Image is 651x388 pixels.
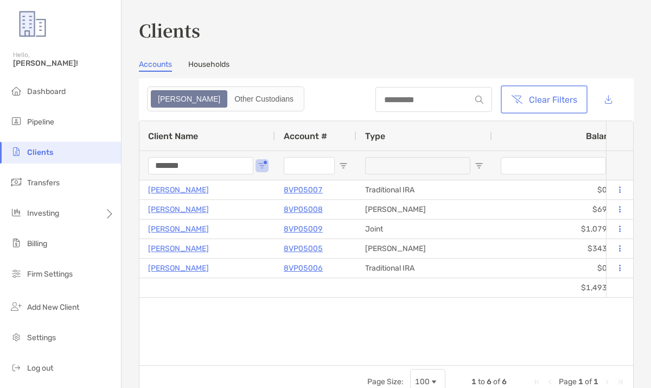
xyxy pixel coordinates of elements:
div: $0.19 [492,259,628,278]
span: to [478,377,485,386]
button: Clear Filters [503,87,585,111]
a: 8VP05008 [284,203,323,216]
div: Other Custodians [228,91,299,107]
img: investing icon [10,206,23,219]
div: First Page [533,378,541,386]
button: Open Filter Menu [258,161,266,170]
img: pipeline icon [10,115,23,128]
div: segmented control [147,86,304,111]
span: Balance [586,131,619,141]
span: of [585,377,592,386]
a: [PERSON_NAME] [148,242,209,255]
span: Page [559,377,577,386]
div: Traditional IRA [356,180,492,199]
span: 6 [502,377,507,386]
div: $1,493.81 [492,278,628,297]
img: logout icon [10,361,23,374]
span: Log out [27,364,53,373]
div: Page Size: [367,377,404,386]
a: Accounts [139,60,172,72]
img: transfers icon [10,176,23,189]
span: Client Name [148,131,198,141]
img: clients icon [10,145,23,158]
span: Settings [27,333,56,342]
div: $0.02 [492,180,628,199]
img: firm-settings icon [10,267,23,280]
span: Account # [284,131,327,141]
span: Type [365,131,385,141]
div: Last Page [616,378,624,386]
img: input icon [475,96,483,104]
button: Open Filter Menu [339,161,348,170]
div: Previous Page [546,378,554,386]
div: $69.91 [492,200,628,219]
div: [PERSON_NAME] [356,200,492,219]
a: 8VP05007 [284,183,323,197]
a: [PERSON_NAME] [148,222,209,236]
span: Dashboard [27,87,66,96]
div: Traditional IRA [356,259,492,278]
span: Investing [27,209,59,218]
a: 8VP05009 [284,222,323,236]
a: 8VP05005 [284,242,323,255]
div: Joint [356,220,492,239]
a: [PERSON_NAME] [148,203,209,216]
img: Zoe Logo [13,4,52,43]
a: [PERSON_NAME] [148,183,209,197]
span: Add New Client [27,303,79,312]
span: 1 [593,377,598,386]
span: of [493,377,500,386]
img: settings icon [10,330,23,343]
div: 100 [415,377,430,386]
span: Transfers [27,178,60,187]
div: $343.78 [492,239,628,258]
span: Firm Settings [27,270,73,279]
img: billing icon [10,236,23,249]
span: 1 [578,377,583,386]
div: $1,079.91 [492,220,628,239]
div: [PERSON_NAME] [356,239,492,258]
input: Client Name Filter Input [148,157,253,174]
button: Open Filter Menu [475,161,483,170]
img: dashboard icon [10,84,23,97]
span: Pipeline [27,117,54,127]
input: Balance Filter Input [501,157,606,174]
h3: Clients [139,17,634,42]
a: 8VP05006 [284,261,323,275]
a: [PERSON_NAME] [148,261,209,275]
span: Billing [27,239,47,248]
a: Households [188,60,229,72]
span: Clients [27,148,53,157]
input: Account # Filter Input [284,157,335,174]
span: [PERSON_NAME]! [13,59,114,68]
div: Next Page [603,378,611,386]
span: 1 [471,377,476,386]
div: Zoe [152,91,226,107]
span: 6 [487,377,492,386]
img: add_new_client icon [10,300,23,313]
